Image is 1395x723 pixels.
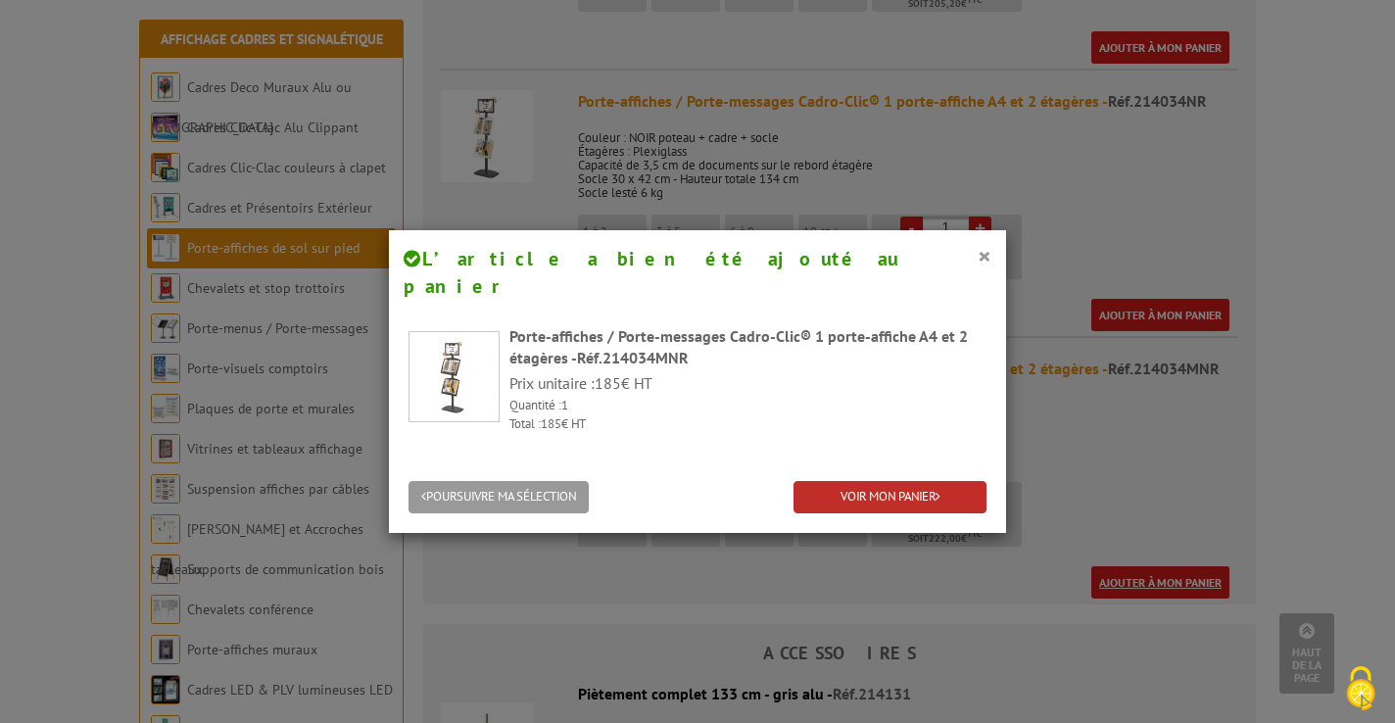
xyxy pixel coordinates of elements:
button: × [978,243,991,268]
span: Réf.214034MNR [577,348,689,367]
img: Cookies (fenêtre modale) [1336,664,1385,713]
h4: L’article a bien été ajouté au panier [404,245,991,301]
p: Quantité : [509,397,986,415]
span: 1 [561,397,568,413]
span: 185 [541,415,561,432]
div: Porte-affiches / Porte-messages Cadro-Clic® 1 porte-affiche A4 et 2 étagères - [509,325,986,370]
button: POURSUIVRE MA SÉLECTION [409,481,589,513]
span: 185 [595,373,621,393]
a: VOIR MON PANIER [794,481,986,513]
button: Cookies (fenêtre modale) [1326,656,1395,723]
p: Prix unitaire : € HT [509,372,986,395]
p: Total : € HT [509,415,986,434]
